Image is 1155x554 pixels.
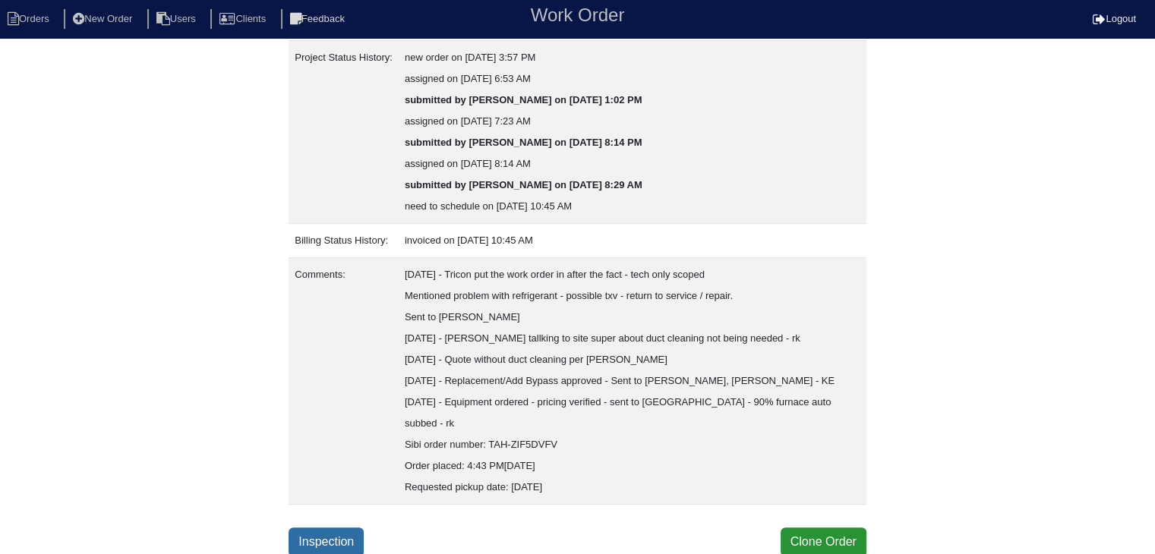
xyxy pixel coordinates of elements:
[210,9,278,30] li: Clients
[289,224,399,258] td: Billing Status History:
[405,153,860,175] div: assigned on [DATE] 8:14 AM
[405,68,860,90] div: assigned on [DATE] 6:53 AM
[64,9,144,30] li: New Order
[405,230,860,251] div: invoiced on [DATE] 10:45 AM
[289,41,399,224] td: Project Status History:
[64,13,144,24] a: New Order
[147,13,208,24] a: Users
[405,175,860,196] div: submitted by [PERSON_NAME] on [DATE] 8:29 AM
[405,90,860,111] div: submitted by [PERSON_NAME] on [DATE] 1:02 PM
[147,9,208,30] li: Users
[281,9,357,30] li: Feedback
[1093,13,1136,24] a: Logout
[405,47,860,68] div: new order on [DATE] 3:57 PM
[405,111,860,132] div: assigned on [DATE] 7:23 AM
[405,196,860,217] div: need to schedule on [DATE] 10:45 AM
[399,258,866,505] td: [DATE] - Tricon put the work order in after the fact - tech only scoped Mentioned problem with re...
[405,132,860,153] div: submitted by [PERSON_NAME] on [DATE] 8:14 PM
[210,13,278,24] a: Clients
[289,258,399,505] td: Comments:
